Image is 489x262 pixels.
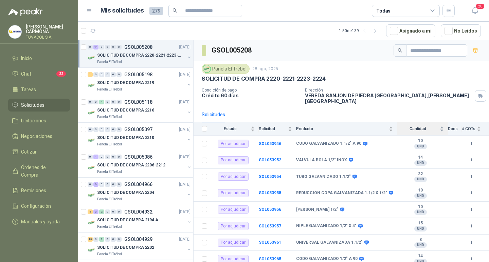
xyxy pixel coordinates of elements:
span: Negociaciones [21,133,52,140]
a: Manuales y ayuda [8,215,70,228]
a: 0 0 0 0 0 0 GSOL005097[DATE] Company LogoSOLICITUD DE COMPRA 2210Panela El Trébol [88,125,192,147]
div: Por adjudicar [218,239,249,247]
div: Por adjudicar [218,156,249,164]
p: TUVACOL S.A. [26,35,70,39]
span: Tareas [21,86,36,93]
p: [DATE] [179,99,191,105]
div: 0 [99,182,104,187]
b: CODO GALVANIZADO 1/2" A 90 [296,256,358,262]
a: SOL053946 [259,141,281,146]
span: Chat [21,70,31,78]
span: Cotizar [21,148,37,156]
p: [PERSON_NAME] CARMONA [26,24,70,34]
div: 0 [116,155,122,159]
img: Company Logo [88,136,96,144]
p: Panela El Trébol [97,251,122,257]
button: 20 [469,5,481,17]
span: 279 [149,7,163,15]
p: GSOL004929 [124,237,152,242]
img: Company Logo [88,81,96,89]
th: Docs [448,122,462,136]
p: [DATE] [179,236,191,243]
p: Panela El Trébol [97,59,122,65]
p: SOLICITUD DE COMPRA 2202 [97,244,154,251]
div: 6 [93,182,98,187]
p: 28 ago, 2025 [252,66,278,72]
div: 0 [105,45,110,49]
p: SOLICITUD DE COMPRA 2219 [97,80,154,86]
div: 1 - 50 de 139 [339,25,381,36]
span: 20 [475,3,485,9]
b: SOL053956 [259,207,281,212]
div: 0 [88,100,93,104]
div: 0 [116,182,122,187]
b: 8 [397,237,444,243]
img: Logo peakr [8,8,43,16]
b: SOL053957 [259,224,281,228]
th: Producto [296,122,397,136]
div: 0 [111,127,116,132]
div: 0 [93,237,98,242]
p: SOLICITUD DE COMPRA 2204 [97,189,154,196]
div: 0 [88,155,93,159]
div: 0 [111,155,116,159]
a: 0 6 0 0 0 0 GSOL004966[DATE] Company LogoSOLICITUD DE COMPRA 2204Panela El Trébol [88,180,192,202]
b: 15 [397,221,444,226]
p: [DATE] [179,154,191,160]
a: SOL053961 [259,240,281,245]
b: 1 [462,223,481,229]
th: # COTs [462,122,489,136]
b: SOL053952 [259,158,281,162]
a: Remisiones [8,184,70,197]
div: 0 [105,72,110,77]
span: Cantidad [397,126,438,131]
p: Panela El Trébol [97,197,122,202]
div: 0 [116,127,122,132]
span: Estado [211,126,249,131]
p: SOLICITUD DE COMPRA 2194 A [97,217,158,223]
div: 13 [88,237,93,242]
p: [DATE] [179,72,191,78]
button: Asignado a mi [386,24,435,37]
a: SOL053955 [259,190,281,195]
span: Inicio [21,55,32,62]
p: Panela El Trébol [97,114,122,120]
button: No Leídos [441,24,481,37]
a: SOL053954 [259,174,281,179]
th: Cantidad [397,122,448,136]
div: 0 [105,127,110,132]
div: 1 [93,155,98,159]
h1: Mis solicitudes [101,6,144,16]
a: Configuración [8,200,70,213]
b: 10 [397,138,444,144]
a: Inicio [8,52,70,65]
div: 0 [88,127,93,132]
p: SOLICITUD DE COMPRA 2210 [97,135,154,141]
img: Company Logo [8,25,21,38]
div: 0 [88,45,93,49]
div: 2 [88,209,93,214]
th: Solicitud [259,122,296,136]
div: Por adjudicar [218,205,249,214]
div: 0 [111,182,116,187]
p: GSOL005097 [124,127,152,132]
span: search [173,8,177,13]
p: Dirección [305,88,472,93]
b: 14 [397,155,444,160]
div: 11 [93,45,98,49]
p: Crédito 60 días [202,93,300,98]
a: 2 3 2 0 0 0 GSOL004932[DATE] Company LogoSOLICITUD DE COMPRA 2194 APanela El Trébol [88,208,192,229]
div: Por adjudicar [218,173,249,181]
a: 13 0 1 0 0 0 GSOL004929[DATE] Company LogoSOLICITUD DE COMPRA 2202Panela El Trébol [88,235,192,257]
div: 0 [111,237,116,242]
div: UND [414,209,427,215]
b: CODO GALVANIZADO 1.1/2" A 90 [296,141,361,146]
div: 4 [99,100,104,104]
div: 0 [105,155,110,159]
img: Company Logo [203,65,211,73]
p: GSOL005118 [124,100,152,104]
div: 0 [111,100,116,104]
div: 3 [93,209,98,214]
b: 1 [462,157,481,163]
